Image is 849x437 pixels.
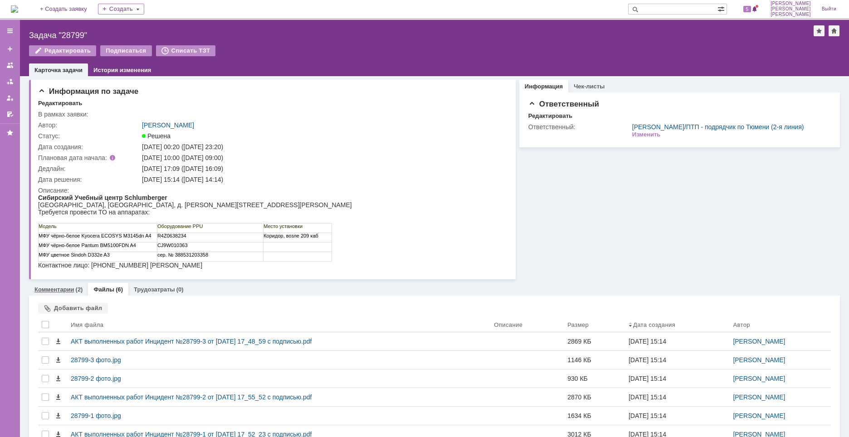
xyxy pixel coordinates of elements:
[38,100,82,107] div: Редактировать
[176,286,184,293] div: (0)
[142,121,194,129] a: [PERSON_NAME]
[54,375,62,382] span: Скачать файл
[67,317,490,332] th: Имя файла
[119,58,225,68] td: сер. № 388531203358
[733,393,785,401] a: [PERSON_NAME]
[93,286,114,293] a: Файлы
[11,5,18,13] img: logo
[771,6,811,12] span: [PERSON_NAME]
[632,131,661,138] div: Изменить
[119,29,225,39] td: Оборудование PPU
[0,29,119,39] td: Модель
[771,12,811,17] span: [PERSON_NAME]
[3,42,17,56] a: Создать заявку
[629,356,666,364] div: [DATE] 15:14
[0,39,119,49] td: МФУ чёрно-белое Kyocera ECOSYS M3145dn A4
[733,338,785,345] a: [PERSON_NAME]
[38,176,140,183] div: Дата решения:
[38,121,140,129] div: Автор:
[632,123,684,131] a: [PERSON_NAME]
[119,49,225,58] td: CJ9W010363
[54,393,62,401] span: Скачать файл
[528,123,630,131] div: Ответственный:
[567,393,621,401] div: 2870 КБ
[629,393,666,401] div: [DATE] 15:14
[38,187,503,194] div: Описание:
[38,165,140,172] div: Дедлайн:
[142,132,171,140] span: Решена
[71,321,103,328] div: Имя файла
[814,25,825,36] div: Добавить в избранное
[829,25,839,36] div: Сделать домашней страницей
[733,321,750,328] div: Автор
[567,375,621,382] div: 930 КБ
[3,58,17,73] a: Заявки на командах
[632,123,804,131] div: /
[717,4,727,13] span: Расширенный поиск
[625,317,729,332] th: Дата создания
[38,132,140,140] div: Статус:
[567,321,589,328] div: Размер
[525,83,563,90] a: Информация
[574,83,605,90] a: Чек-листы
[142,154,502,161] div: [DATE] 10:00 ([DATE] 09:00)
[116,286,123,293] div: (6)
[3,91,17,105] a: Мои заявки
[142,176,502,183] div: [DATE] 15:14 ([DATE] 14:14)
[54,412,62,419] span: Скачать файл
[38,87,138,96] span: Информация по задаче
[54,338,62,345] span: Скачать файл
[93,67,151,73] a: История изменения
[494,321,522,328] div: Описание
[771,1,811,6] span: [PERSON_NAME]
[71,375,487,382] div: 28799-2 фото.jpg
[733,375,785,382] a: [PERSON_NAME]
[528,112,572,120] div: Редактировать
[729,317,831,332] th: Автор
[38,154,129,161] div: Плановая дата начала:
[142,165,502,172] div: [DATE] 17:09 ([DATE] 16:09)
[3,74,17,89] a: Заявки в моей ответственности
[733,356,785,364] a: [PERSON_NAME]
[71,338,487,345] div: АКТ выполненных работ Инцидент №28799-3 от [DATE] 17_48_59 с подписью.pdf
[567,412,621,419] div: 1634 КБ
[567,356,621,364] div: 1146 КБ
[38,143,140,151] div: Дата создания:
[686,123,804,131] a: ПТП - подрядчик по Тюмени (2-я линия)
[629,338,666,345] div: [DATE] 15:14
[76,286,83,293] div: (2)
[225,39,294,49] td: Коридор, возле 209 каб
[119,39,225,49] td: R4Z0638234
[564,317,625,332] th: Размер
[54,356,62,364] span: Скачать файл
[98,4,144,15] div: Создать
[34,67,83,73] a: Карточка задачи
[629,375,666,382] div: [DATE] 15:14
[29,31,814,40] div: Задача "28799"
[629,412,666,419] div: [DATE] 15:14
[3,107,17,121] a: Мои согласования
[142,143,502,151] div: [DATE] 00:20 ([DATE] 23:20)
[633,321,675,328] div: Дата создания
[134,286,175,293] a: Трудозатраты
[225,29,294,39] td: Место установки
[71,412,487,419] div: 28799-1 фото.jpg
[34,286,74,293] a: Комментарии
[528,100,599,108] span: Ответственный
[71,393,487,401] div: АКТ выполненных работ Инцидент №28799-2 от [DATE] 17_55_52 с подписью.pdf
[71,356,487,364] div: 28799-3 фото.jpg
[743,6,751,12] span: 5
[733,412,785,419] a: [PERSON_NAME]
[0,49,119,58] td: МФУ чёрно-белое Pantum BM5100FDN A4
[38,111,140,118] div: В рамках заявки:
[11,5,18,13] a: Перейти на домашнюю страницу
[567,338,621,345] div: 2869 КБ
[0,58,119,68] td: МФУ цветное Sindoh D332e A3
